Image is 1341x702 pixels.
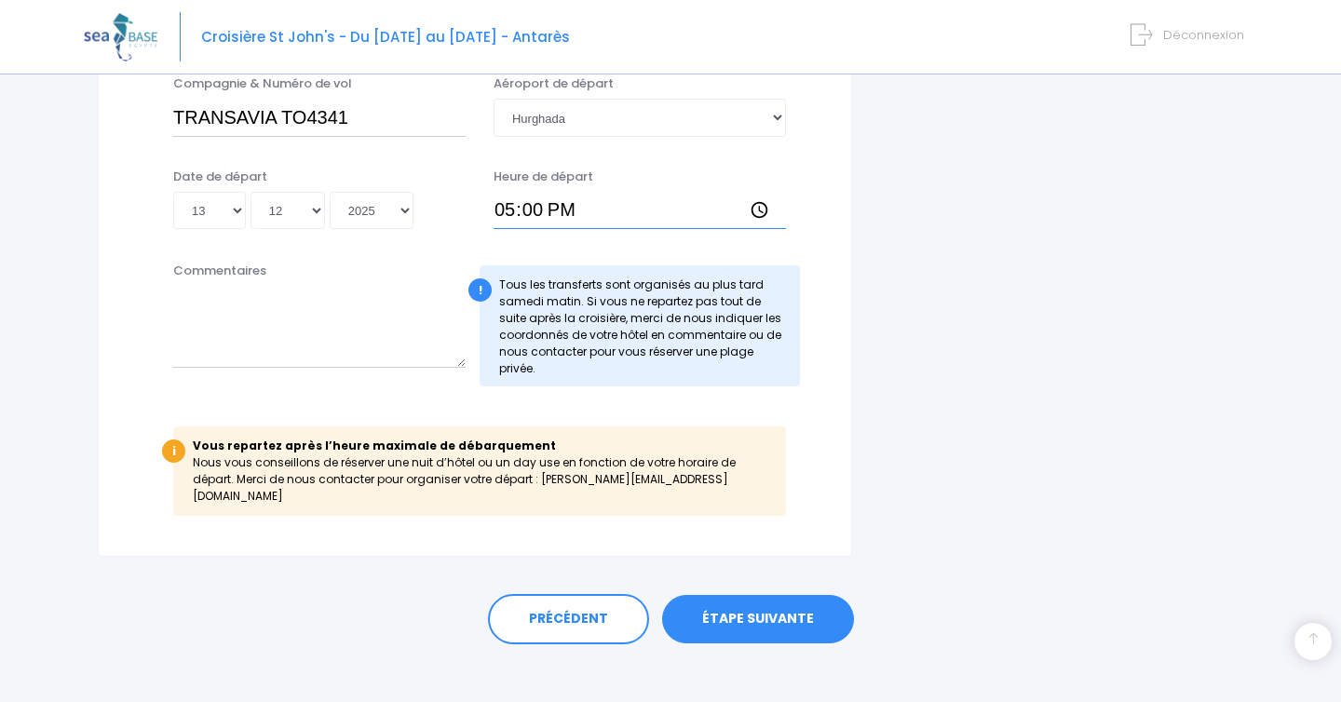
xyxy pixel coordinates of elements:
span: Croisière St John's - Du [DATE] au [DATE] - Antarès [201,27,570,47]
label: Date de départ [173,168,267,186]
span: Déconnexion [1163,26,1244,44]
b: Vous repartez après l’heure maximale de débarquement [193,438,556,453]
label: Aéroport de départ [494,74,614,93]
div: Nous vous conseillons de réserver une nuit d’hôtel ou un day use en fonction de votre horaire de ... [173,426,786,516]
label: Compagnie & Numéro de vol [173,74,352,93]
div: i [162,439,185,463]
div: ! [468,278,492,302]
a: ÉTAPE SUIVANTE [662,595,854,643]
div: Tous les transferts sont organisés au plus tard samedi matin. Si vous ne repartez pas tout de sui... [480,265,800,386]
label: Heure de départ [494,168,593,186]
label: Commentaires [173,262,266,280]
a: PRÉCÉDENT [488,594,649,644]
